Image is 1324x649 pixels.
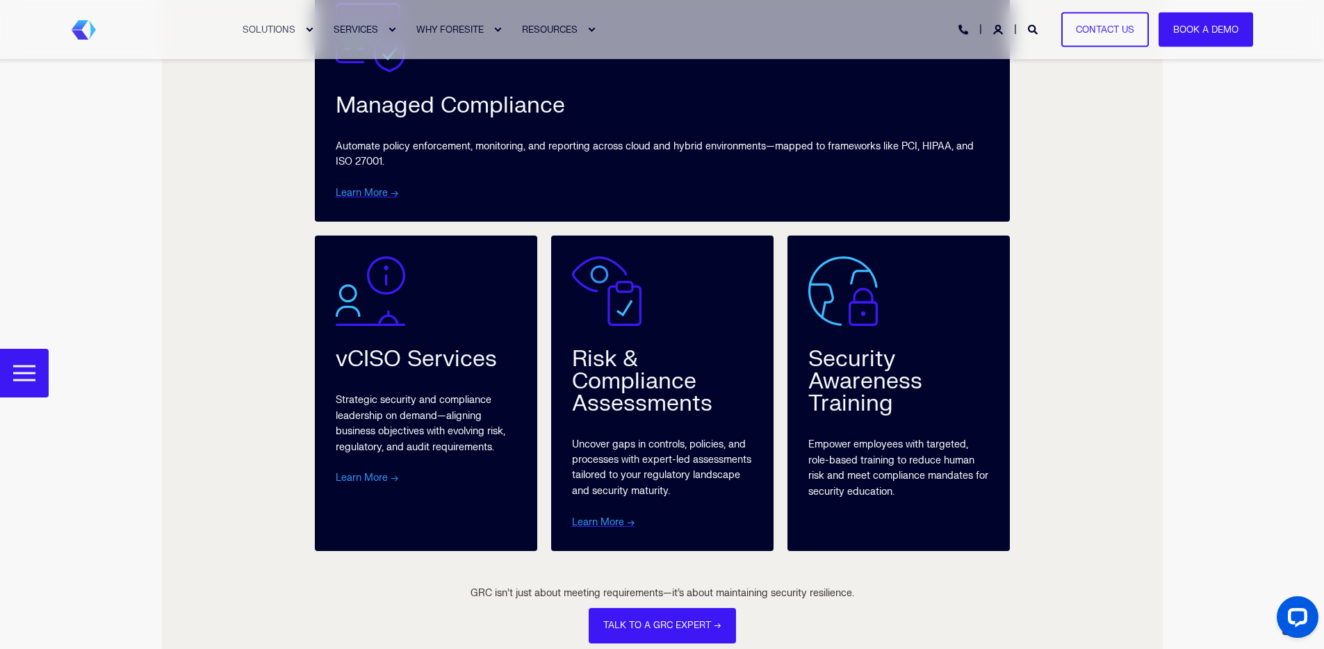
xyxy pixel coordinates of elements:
div: Expand RESOURCES [587,26,596,34]
div: Expand SERVICES [388,26,396,34]
a: Learn More → [336,187,398,199]
div: GRC isn’t just about meeting requirements—it’s about maintaining security resilience. [471,586,854,601]
div: vCISO Services [336,348,497,370]
div: Expand SOLUTIONS [305,26,313,34]
img: Risk & Compliance Assessments [572,256,641,325]
div: Security Awareness Training [808,348,989,415]
a: Learn More → [336,472,398,484]
div: Expand WHY FORESITE [493,26,502,34]
div: Risk & Compliance Assessments [572,348,753,415]
img: Security Awareness [808,256,878,326]
a: TALK TO A GRC EXPERT → [589,608,736,643]
img: Foresite brand mark, a hexagon shape of blues with a directional arrow to the right hand side [72,20,96,40]
div: Strategic security and compliance leadership on demand—aligning business objectives with evolving... [336,393,516,486]
a: Book a Demo [1159,12,1253,47]
img: vCISO [336,256,405,326]
a: Learn More → [572,516,635,528]
span: SOLUTIONS [243,24,295,35]
span: RESOURCES [522,24,578,35]
div: Managed Compliance [336,95,565,117]
div: Empower employees with targeted, role-based training to reduce human risk and meet compliance man... [808,437,989,500]
span: WHY FORESITE [416,24,484,35]
div: Uncover gaps in controls, policies, and processes with expert-led assessments tailored to your re... [572,437,753,530]
a: Open Search [1028,23,1040,35]
iframe: LiveChat chat widget [1266,591,1324,649]
a: Back to Home [72,20,96,40]
div: Automate policy enforcement, monitoring, and reporting across cloud and hybrid environments—mappe... [336,139,989,202]
a: Contact Us [1061,12,1149,47]
a: Login [993,23,1006,35]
